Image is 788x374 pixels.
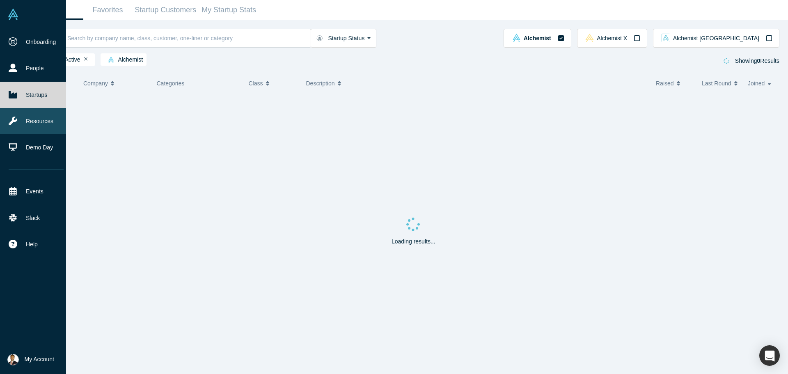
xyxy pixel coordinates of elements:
a: Favorites [83,0,132,20]
span: Showing Results [735,57,779,64]
button: Joined [748,75,774,92]
span: Class [249,75,263,92]
button: Last Round [702,75,739,92]
span: Categories [157,80,185,87]
input: Search by company name, class, customer, one-liner or category [66,28,311,48]
button: Class [249,75,293,92]
button: Startup Status [311,29,377,48]
span: Description [306,75,335,92]
span: Last Round [702,75,731,92]
span: Alchemist [104,57,143,63]
button: alchemist_aj Vault LogoAlchemist [GEOGRAPHIC_DATA] [653,29,779,48]
span: Raised [656,75,674,92]
img: alchemistx Vault Logo [585,34,594,42]
img: Alchemist Vault Logo [7,9,19,20]
img: alchemist Vault Logo [108,57,114,63]
span: Alchemist [GEOGRAPHIC_DATA] [673,35,759,41]
span: Company [83,75,108,92]
button: Remove Filter [84,56,88,62]
img: alchemist_aj Vault Logo [662,34,670,42]
button: Company [83,75,144,92]
img: Parminder Singh's Account [7,354,19,365]
span: Alchemist [524,35,551,41]
a: My Startup Stats [199,0,259,20]
button: alchemistx Vault LogoAlchemist X [577,29,647,48]
span: Active [51,57,80,63]
span: Joined [748,75,765,92]
p: Loading results... [392,237,435,246]
button: Raised [656,75,693,92]
img: alchemist Vault Logo [512,34,521,42]
a: Startup Customers [132,0,199,20]
button: alchemist Vault LogoAlchemist [504,29,571,48]
strong: 0 [757,57,761,64]
button: My Account [7,354,54,365]
span: Alchemist X [597,35,627,41]
span: Help [26,240,38,249]
button: Description [306,75,648,92]
span: My Account [25,355,54,364]
img: Startup status [316,35,323,41]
